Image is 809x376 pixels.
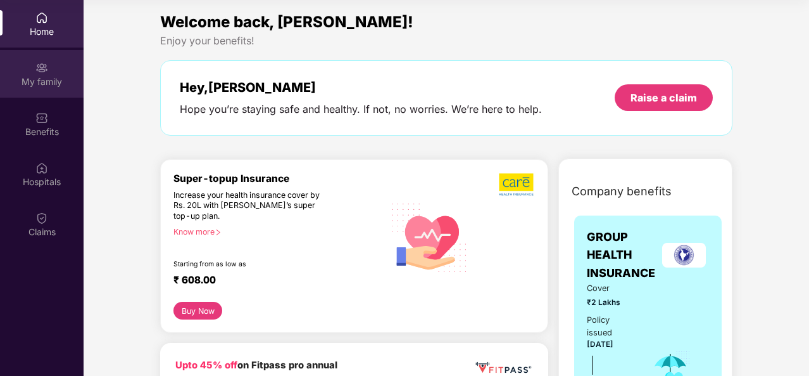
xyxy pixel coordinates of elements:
[215,229,222,236] span: right
[173,190,330,222] div: Increase your health insurance cover by Rs. 20L with [PERSON_NAME]’s super top-up plan.
[35,62,48,74] img: svg+xml;base64,PHN2ZyB3aWR0aD0iMjAiIGhlaWdodD0iMjAiIHZpZXdCb3g9IjAgMCAyMCAyMCIgZmlsbD0ibm9uZSIgeG...
[35,212,48,224] img: svg+xml;base64,PHN2ZyBpZD0iQ2xhaW0iIHhtbG5zPSJodHRwOi8vd3d3LnczLm9yZy8yMDAwL3N2ZyIgd2lkdGg9IjIwIi...
[173,172,384,185] div: Super-topup Insurance
[160,13,413,31] span: Welcome back, [PERSON_NAME]!
[587,228,659,282] span: GROUP HEALTH INSURANCE
[35,112,48,124] img: svg+xml;base64,PHN2ZyBpZD0iQmVuZWZpdHMiIHhtbG5zPSJodHRwOi8vd3d3LnczLm9yZy8yMDAwL3N2ZyIgd2lkdGg9Ij...
[173,260,330,269] div: Starting from as low as
[499,172,535,197] img: b5dec4f62d2307b9de63beb79f102df3.png
[587,340,613,349] span: [DATE]
[180,103,542,116] div: Hope you’re staying safe and healthy. If not, no worries. We’re here to help.
[587,297,633,309] span: ₹2 Lakhs
[173,227,377,236] div: Know more
[384,191,475,283] img: svg+xml;base64,PHN2ZyB4bWxucz0iaHR0cDovL3d3dy53My5vcmcvMjAwMC9zdmciIHhtbG5zOnhsaW5rPSJodHRwOi8vd3...
[587,282,633,295] span: Cover
[630,91,697,105] div: Raise a claim
[662,243,706,268] img: insurerLogo
[180,80,542,95] div: Hey, [PERSON_NAME]
[587,314,633,339] div: Policy issued
[35,162,48,174] img: svg+xml;base64,PHN2ZyBpZD0iSG9zcGl0YWxzIiB4bWxucz0iaHR0cDovL3d3dy53My5vcmcvMjAwMC9zdmciIHdpZHRoPS...
[35,11,48,24] img: svg+xml;base64,PHN2ZyBpZD0iSG9tZSIgeG1sbnM9Imh0dHA6Ly93d3cudzMub3JnLzIwMDAvc3ZnIiB3aWR0aD0iMjAiIG...
[173,274,372,289] div: ₹ 608.00
[160,34,732,48] div: Enjoy your benefits!
[173,302,222,320] button: Buy Now
[175,360,237,371] b: Upto 45% off
[572,183,672,200] span: Company benefits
